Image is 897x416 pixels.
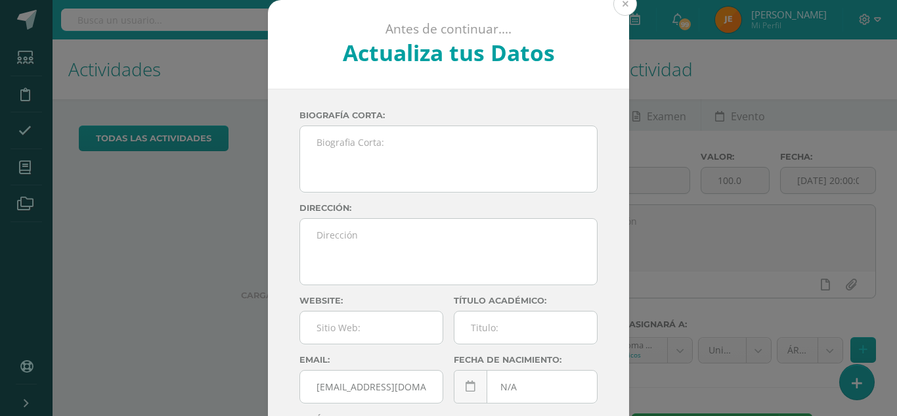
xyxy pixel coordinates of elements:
input: Correo Electronico: [300,371,443,403]
label: Email: [299,355,443,365]
h2: Actualiza tus Datos [303,37,594,68]
input: Titulo: [454,312,597,344]
input: Fecha de Nacimiento: [454,371,597,403]
label: Dirección: [299,203,598,213]
label: Fecha de nacimiento: [454,355,598,365]
input: Sitio Web: [300,312,443,344]
p: Antes de continuar.... [303,21,594,37]
label: Website: [299,296,443,306]
label: Título académico: [454,296,598,306]
label: Biografía corta: [299,110,598,120]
